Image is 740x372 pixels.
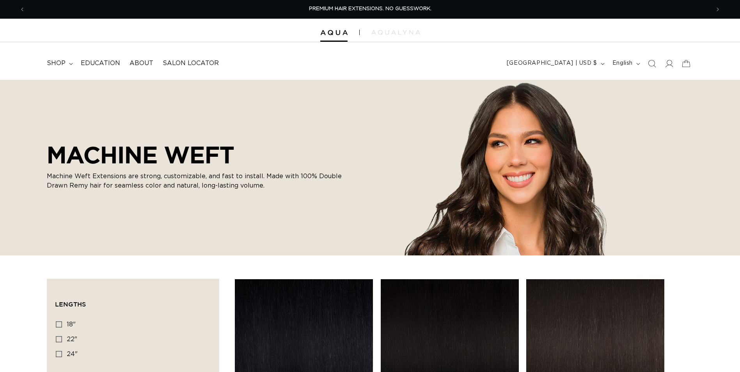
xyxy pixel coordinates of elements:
button: [GEOGRAPHIC_DATA] | USD $ [502,56,608,71]
span: Education [81,59,120,67]
span: 18" [67,321,76,328]
button: Next announcement [709,2,726,17]
summary: Search [643,55,660,72]
img: aqualyna.com [371,30,420,35]
span: English [612,59,633,67]
span: shop [47,59,66,67]
span: 22" [67,336,77,342]
h2: MACHINE WEFT [47,141,343,168]
a: About [125,55,158,72]
span: PREMIUM HAIR EXTENSIONS. NO GUESSWORK. [309,6,431,11]
summary: shop [42,55,76,72]
img: Aqua Hair Extensions [320,30,348,35]
span: Salon Locator [163,59,219,67]
span: Lengths [55,301,86,308]
a: Education [76,55,125,72]
span: 24" [67,351,78,357]
p: Machine Weft Extensions are strong, customizable, and fast to install. Made with 100% Double Draw... [47,172,343,190]
button: Previous announcement [14,2,31,17]
summary: Lengths (0 selected) [55,287,211,315]
a: Salon Locator [158,55,224,72]
button: English [608,56,643,71]
span: [GEOGRAPHIC_DATA] | USD $ [507,59,597,67]
span: About [130,59,153,67]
